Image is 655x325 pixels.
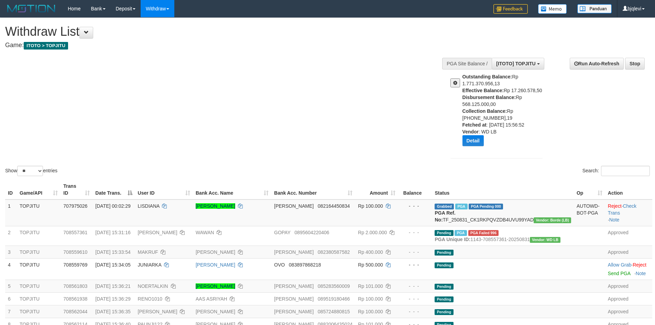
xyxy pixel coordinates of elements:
div: - - - [401,249,429,256]
b: Disbursement Balance: [462,95,516,100]
span: [PERSON_NAME] [274,283,314,289]
span: Rp 400.000 [358,249,383,255]
h4: Game: [5,42,430,49]
span: Pending [435,284,453,290]
label: Search: [582,166,650,176]
span: [ITOTO] TOPJITU [496,61,535,66]
td: 1143-708557361-20250831 [432,226,574,246]
span: 708559769 [63,262,87,268]
td: TOPJITU [17,199,61,226]
td: Approved [605,292,652,305]
span: NOERTALKIN [138,283,168,289]
div: - - - [401,283,429,290]
span: [DATE] 15:34:05 [95,262,130,268]
th: Bank Acc. Name: activate to sort column ascending [193,180,271,199]
span: [PERSON_NAME] [274,203,314,209]
a: WAWAN [196,230,214,235]
th: Balance [398,180,432,199]
a: [PERSON_NAME] [196,309,235,314]
span: LISDIANA [138,203,160,209]
td: TF_250831_CK1RKPQVZDB4UVU99YAD [432,199,574,226]
span: Rp 100.000 [358,203,383,209]
img: Button%20Memo.svg [538,4,567,14]
span: Marked by bjqwili [455,204,467,209]
span: Rp 100.000 [358,296,383,302]
img: MOTION_logo.png [5,3,57,14]
span: Rp 101.000 [358,283,383,289]
td: 3 [5,246,17,258]
a: [PERSON_NAME] [196,203,235,209]
span: 707975026 [63,203,87,209]
b: Outstanding Balance: [462,74,512,79]
td: 4 [5,258,17,280]
td: 6 [5,292,17,305]
td: Approved [605,246,652,258]
th: Status [432,180,574,199]
span: [PERSON_NAME] [274,296,314,302]
td: TOPJITU [17,305,61,318]
span: PGA Pending [469,204,503,209]
span: [DATE] 00:02:29 [95,203,130,209]
td: · [605,258,652,280]
th: Game/API: activate to sort column ascending [17,180,61,199]
label: Show entries [5,166,57,176]
td: 2 [5,226,17,246]
b: Collection Balance: [462,108,507,114]
td: TOPJITU [17,280,61,292]
span: [DATE] 15:36:21 [95,283,130,289]
a: [PERSON_NAME] [196,262,235,268]
td: Approved [605,305,652,318]
span: 708561938 [63,296,87,302]
span: JUNIARKA [138,262,161,268]
span: Copy 085724880815 to clipboard [318,309,350,314]
b: Fetched at [462,122,487,128]
th: Bank Acc. Number: activate to sort column ascending [271,180,355,199]
span: ITOTO > TOPJITU [24,42,68,50]
span: [PERSON_NAME] [138,309,177,314]
span: 708559610 [63,249,87,255]
th: ID [5,180,17,199]
a: Send PGA [608,271,630,276]
span: [PERSON_NAME] [274,309,314,314]
td: TOPJITU [17,226,61,246]
th: Date Trans.: activate to sort column descending [92,180,135,199]
img: Feedback.jpg [493,4,528,14]
td: AUTOWD-BOT-PGA [574,199,605,226]
span: Pending [435,250,453,256]
span: GOPAY [274,230,290,235]
th: Trans ID: activate to sort column ascending [61,180,92,199]
span: [PERSON_NAME] [138,230,177,235]
a: Note [609,217,620,223]
div: - - - [401,229,429,236]
a: AAS ASRIYAH [196,296,227,302]
span: [DATE] 15:36:29 [95,296,130,302]
span: Vendor URL: https://dashboard.q2checkout.com/secure [534,217,571,223]
span: Pending [435,309,453,315]
b: Vendor [462,129,479,134]
span: Copy 082164450834 to clipboard [318,203,350,209]
a: Run Auto-Refresh [570,58,624,69]
td: 5 [5,280,17,292]
span: MAKRUF [138,249,158,255]
td: 1 [5,199,17,226]
button: Detail [462,135,484,146]
div: - - - [401,295,429,302]
span: Copy 085283560009 to clipboard [318,283,350,289]
span: Copy 089519180466 to clipboard [318,296,350,302]
th: Amount: activate to sort column ascending [355,180,398,199]
span: Grabbed [435,204,454,209]
a: Check Trans [608,203,636,216]
a: Stop [625,58,645,69]
span: Marked by bjqdanil [455,230,467,236]
div: PGA Site Balance / [442,58,492,69]
span: [DATE] 15:31:16 [95,230,130,235]
h1: Withdraw List [5,25,430,39]
span: OVO [274,262,285,268]
span: Pending [435,296,453,302]
span: [PERSON_NAME] [274,249,314,255]
span: 708561803 [63,283,87,289]
th: Op: activate to sort column ascending [574,180,605,199]
input: Search: [601,166,650,176]
b: Effective Balance: [462,88,504,93]
td: TOPJITU [17,258,61,280]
